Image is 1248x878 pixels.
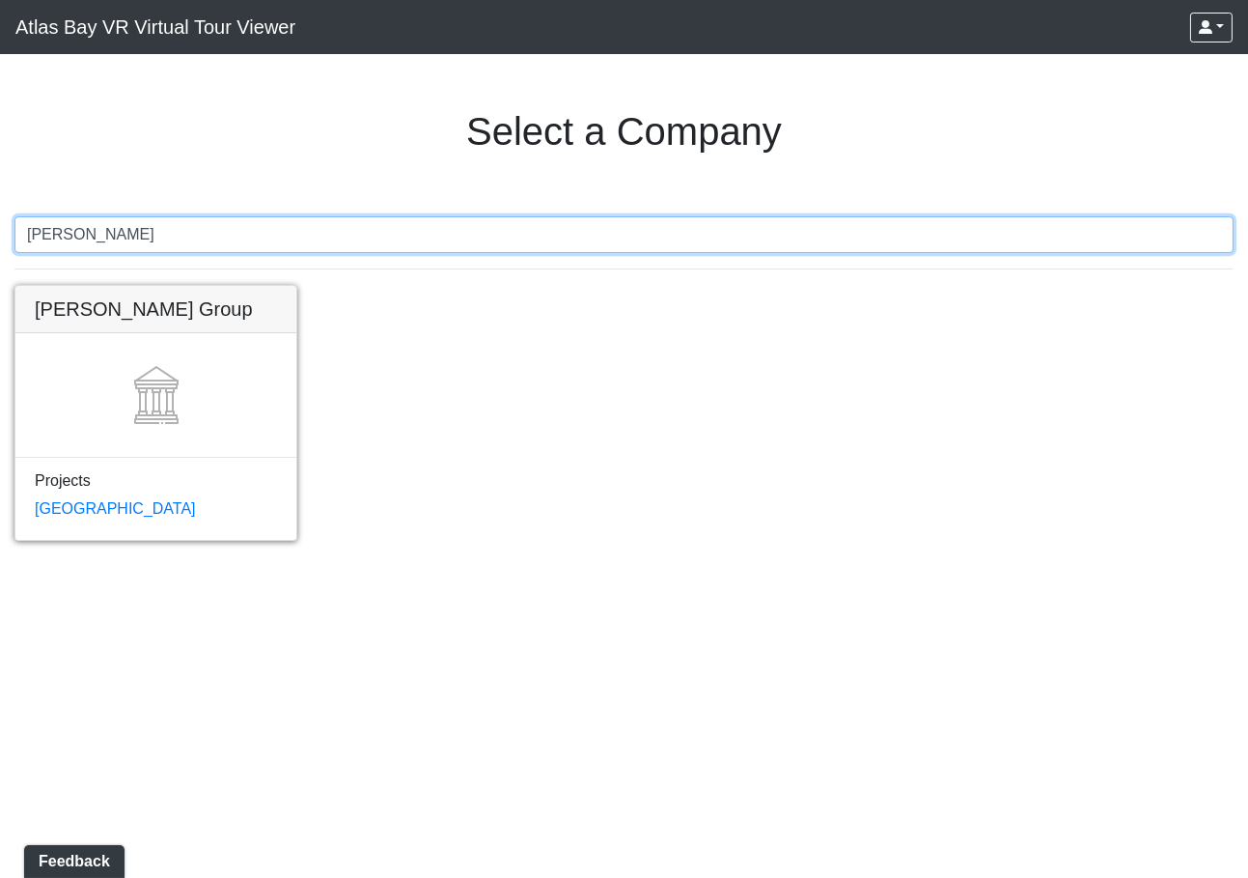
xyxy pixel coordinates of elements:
input: Search [14,216,1234,253]
h1: Select a Company [466,108,782,155]
span: Atlas Bay VR Virtual Tour Viewer [15,8,295,46]
iframe: Ybug feedback widget [14,839,128,878]
a: [GEOGRAPHIC_DATA] [35,500,196,517]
